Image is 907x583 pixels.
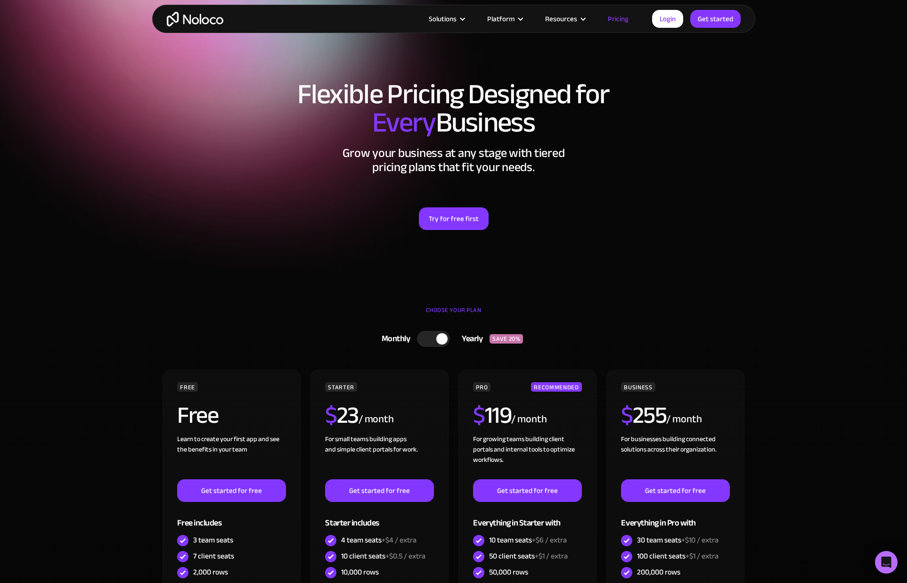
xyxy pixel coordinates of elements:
[686,549,719,563] span: +$1 / extra
[621,479,729,502] a: Get started for free
[487,13,515,25] div: Platform
[370,332,417,346] div: Monthly
[473,434,581,479] div: For growing teams building client portals and internal tools to optimize workflows.
[681,533,719,547] span: +$10 / extra
[511,412,547,427] div: / month
[652,10,683,28] a: Login
[193,567,228,577] div: 2,000 rows
[621,434,729,479] div: For businesses building connected solutions across their organization. ‍
[359,412,394,427] div: / month
[473,382,490,392] div: PRO
[450,332,490,346] div: Yearly
[177,382,198,392] div: FREE
[596,13,640,25] a: Pricing
[490,334,523,344] div: SAVE 20%
[193,551,234,561] div: 7 client seats
[341,551,425,561] div: 10 client seats
[177,479,286,502] a: Get started for free
[177,502,286,533] div: Free includes
[193,535,233,545] div: 3 team seats
[489,535,567,545] div: 10 team seats
[382,533,417,547] span: +$4 / extra
[545,13,577,25] div: Resources
[429,13,457,25] div: Solutions
[621,393,633,437] span: $
[690,10,741,28] a: Get started
[621,403,666,427] h2: 255
[473,502,581,533] div: Everything in Starter with
[621,502,729,533] div: Everything in Pro with
[325,502,433,533] div: Starter includes
[325,479,433,502] a: Get started for free
[162,303,746,327] div: CHOOSE YOUR PLAN
[637,567,680,577] div: 200,000 rows
[489,567,528,577] div: 50,000 rows
[533,13,596,25] div: Resources
[637,535,719,545] div: 30 team seats
[419,207,489,230] a: Try for free first
[372,96,436,149] span: Every
[473,479,581,502] a: Get started for free
[325,382,357,392] div: STARTER
[531,382,581,392] div: RECOMMENDED
[167,12,223,26] a: home
[325,393,337,437] span: $
[535,549,568,563] span: +$1 / extra
[162,80,746,137] h1: Flexible Pricing Designed for Business
[162,146,746,174] h2: Grow your business at any stage with tiered pricing plans that fit your needs.
[325,434,433,479] div: For small teams building apps and simple client portals for work. ‍
[417,13,475,25] div: Solutions
[666,412,702,427] div: / month
[489,551,568,561] div: 50 client seats
[341,535,417,545] div: 4 team seats
[532,533,567,547] span: +$6 / extra
[473,393,485,437] span: $
[341,567,379,577] div: 10,000 rows
[177,403,218,427] h2: Free
[637,551,719,561] div: 100 client seats
[385,549,425,563] span: +$0.5 / extra
[473,403,511,427] h2: 119
[621,382,655,392] div: BUSINESS
[177,434,286,479] div: Learn to create your first app and see the benefits in your team ‍
[325,403,359,427] h2: 23
[875,551,898,574] div: Open Intercom Messenger
[475,13,533,25] div: Platform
